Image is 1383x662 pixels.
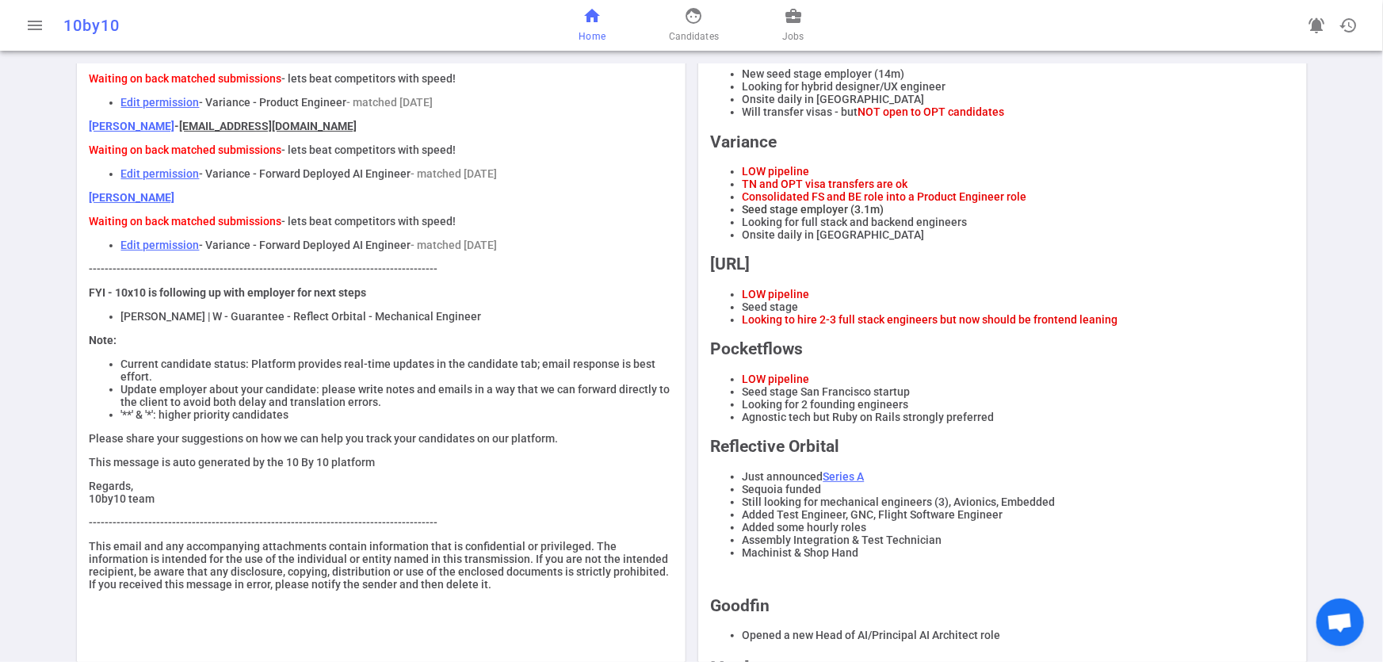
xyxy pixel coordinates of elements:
u: [EMAIL_ADDRESS][DOMAIN_NAME] [180,120,357,132]
li: Current candidate status: Platform provides real-time updates in the candidate tab; email respons... [121,358,673,383]
span: - Variance - Forward Deployed AI Engineer [200,239,411,251]
a: Edit permission [121,167,200,180]
span: history [1339,16,1358,35]
a: Candidates [669,6,719,44]
button: Open history [1332,10,1364,41]
li: Seed stage [743,300,1294,313]
span: Seed stage employer (3.1m) [743,203,884,216]
li: Still looking for mechanical engineers (3), Avionics, Embedded [743,496,1294,508]
p: Please share your suggestions on how we can help you track your candidates on our platform. [90,432,673,445]
li: '**' & '*': higher priority candidates [121,408,673,421]
p: Regards, 10by10 team [90,480,673,505]
span: home [583,6,602,25]
li: Agnostic tech but Ruby on Rails strongly preferred [743,411,1294,423]
span: Jobs [782,29,804,44]
strong: - [175,120,357,132]
a: Go to see announcements [1301,10,1332,41]
span: notifications_active [1307,16,1326,35]
a: Jobs [782,6,804,44]
span: - Variance - Forward Deployed AI Engineer [200,167,411,180]
h2: [URL] [711,254,1294,274]
span: LOW pipeline [743,373,810,385]
h2: Pocketflows [711,339,1294,358]
span: Home [579,29,605,44]
span: - matched [DATE] [347,96,434,109]
span: - matched [DATE] [411,239,498,251]
span: Looking to hire 2-3 full stack engineers but now should be frontend leaning [743,313,1118,326]
p: ---------------------------------------------------------------------------------------- [90,516,673,529]
div: 10by10 [63,16,455,35]
a: Edit permission [121,96,200,109]
span: Consolidated FS and BE role into a Product Engineer role [743,190,1027,203]
li: [PERSON_NAME] | W - Guarantee - Reflect Orbital - Mechanical Engineer [121,310,673,323]
li: Machinist & Shop Hand [743,546,1294,559]
span: LOW pipeline [743,288,810,300]
span: TN and OPT visa transfers are ok [743,178,908,190]
li: Just announced [743,470,1294,483]
span: - Variance - Product Engineer [200,96,347,109]
span: LOW pipeline [743,165,810,178]
li: Will transfer visas - but [743,105,1294,118]
span: - lets beat competitors with speed! [282,143,457,156]
h2: Variance [711,132,1294,151]
a: Series A [823,470,865,483]
li: Looking for 2 founding engineers [743,398,1294,411]
li: Opened a new Head of AI/Principal AI Architect role [743,629,1294,641]
li: Onsite daily in [GEOGRAPHIC_DATA] [743,228,1294,241]
p: ---------------------------------------------------------------------------------------- [90,262,673,275]
span: Waiting on back matched submissions [90,143,282,156]
span: Waiting on back matched submissions [90,215,282,228]
span: - lets beat competitors with speed! [282,215,457,228]
li: Looking for full stack and backend engineers [743,216,1294,228]
li: Looking for hybrid designer/UX engineer [743,80,1294,93]
li: Assembly Integration & Test Technician [743,534,1294,546]
a: [PERSON_NAME] [90,120,175,132]
strong: FYI - 10x10 is following up with employer for next steps [90,286,367,299]
span: Waiting on back matched submissions [90,72,282,85]
a: [PERSON_NAME] [90,191,175,204]
div: Open chat [1316,599,1364,646]
li: Added Test Engineer, GNC, Flight Software Engineer [743,508,1294,521]
span: business_center [784,6,803,25]
li: Seed stage San Francisco startup [743,385,1294,398]
p: This message is auto generated by the 10 By 10 platform [90,456,673,469]
a: Home [579,6,605,44]
strong: Note: [90,334,117,346]
h2: Reflective Orbital [711,437,1294,456]
span: NOT open to OPT candidates [858,105,1005,118]
p: This email and any accompanying attachments contain information that is confidential or privilege... [90,540,673,591]
h2: Goodfin [711,596,1294,615]
li: Added some hourly roles [743,521,1294,534]
li: Update employer about your candidate: please write notes and emails in a way that we can forward ... [121,383,673,408]
span: Candidates [669,29,719,44]
button: Open menu [19,10,51,41]
li: Onsite daily in [GEOGRAPHIC_DATA] [743,93,1294,105]
span: - lets beat competitors with speed! [282,72,457,85]
a: Edit permission [121,239,200,251]
li: Sequoia funded [743,483,1294,496]
li: New seed stage employer (14m) [743,67,1294,80]
span: - matched [DATE] [411,167,498,180]
span: face [685,6,704,25]
span: menu [25,16,44,35]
